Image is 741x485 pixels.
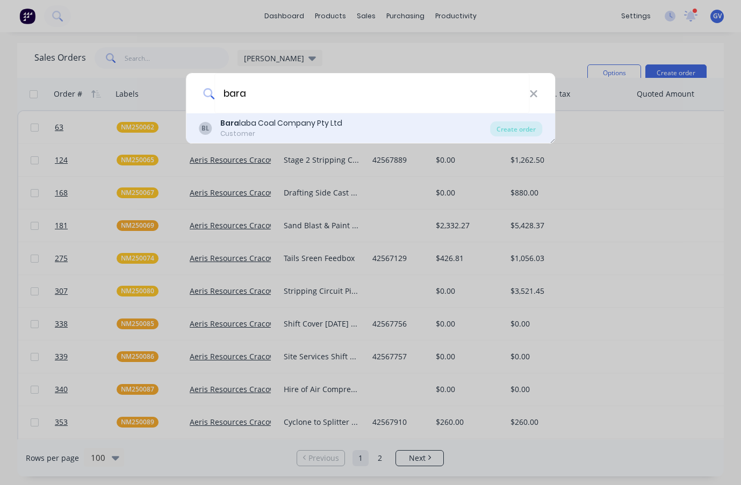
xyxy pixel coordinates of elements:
[220,129,342,139] div: Customer
[490,121,542,136] div: Create order
[220,118,239,128] b: Bara
[214,73,529,113] input: Enter a customer name to create a new order...
[220,118,342,129] div: laba Coal Company Pty Ltd
[199,122,212,135] div: BL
